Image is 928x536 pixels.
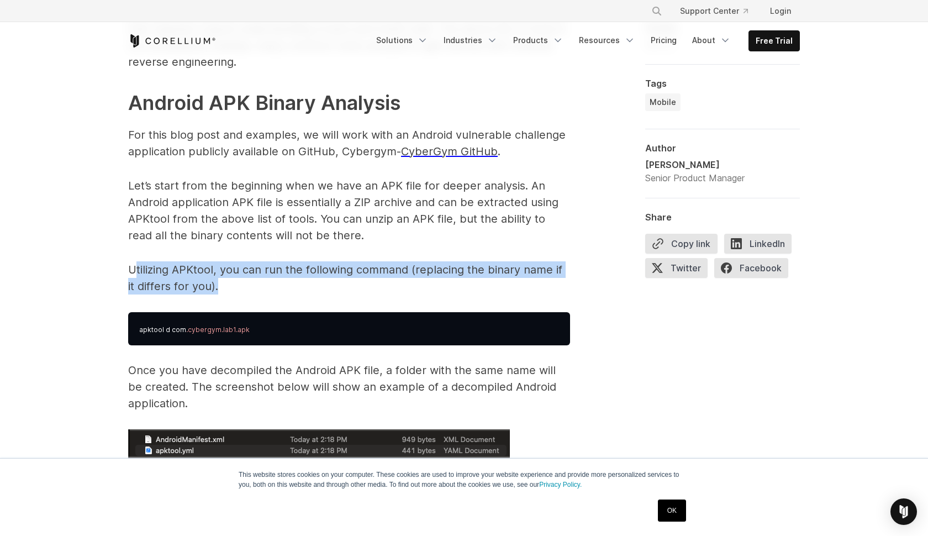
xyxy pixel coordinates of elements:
a: Corellium Home [128,34,216,48]
div: Open Intercom Messenger [890,498,917,525]
button: Copy link [645,234,718,254]
span: Mobile [650,97,676,108]
a: Solutions [370,30,435,50]
a: CyberGym GitHub [401,145,498,158]
strong: Android APK Binary Analysis [128,91,400,115]
a: LinkedIn [724,234,798,258]
p: This website stores cookies on your computer. These cookies are used to improve your website expe... [239,470,689,490]
div: [PERSON_NAME] [645,158,745,171]
span: LinkedIn [724,234,792,254]
p: Utilizing APKtool, you can run the following command (replacing the binary name if it differs for... [128,261,570,295]
a: Industries [437,30,504,50]
div: Tags [645,78,800,89]
a: Facebook [714,258,795,282]
div: Navigation Menu [638,1,800,21]
img: Example of a decompiled android application. [128,429,510,507]
a: Pricing [644,30,683,50]
a: Resources [572,30,642,50]
div: Senior Product Manager [645,171,745,185]
a: Products [507,30,570,50]
div: Author [645,143,800,154]
a: Privacy Policy. [539,481,582,488]
span: apktool d com [139,325,186,334]
a: Twitter [645,258,714,282]
a: Support Center [671,1,757,21]
a: About [686,30,737,50]
p: Let’s start from the beginning when we have an APK file for deeper analysis. An Android applicati... [128,177,570,244]
a: Login [761,1,800,21]
div: Share [645,212,800,223]
div: Navigation Menu [370,30,800,51]
span: Facebook [714,258,788,278]
a: Mobile [645,93,681,111]
a: Free Trial [749,31,799,51]
p: Once you have decompiled the Android APK file, a folder with the same name will be created. The s... [128,362,570,412]
span: .cybergym.lab1.apk [186,325,250,334]
button: Search [647,1,667,21]
span: Twitter [645,258,708,278]
a: OK [658,500,686,522]
p: For this blog post and examples, we will work with an Android vulnerable challenge application pu... [128,127,570,160]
